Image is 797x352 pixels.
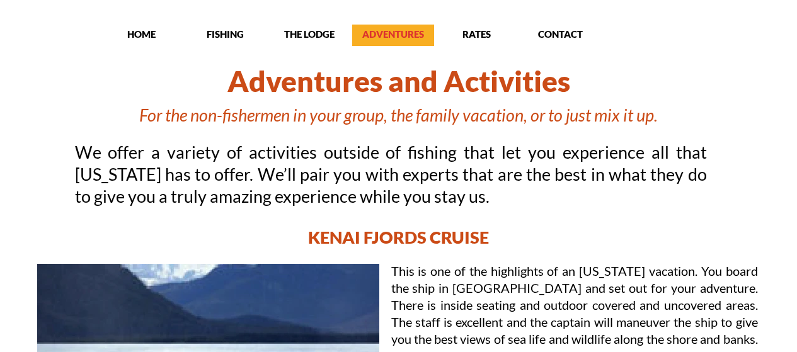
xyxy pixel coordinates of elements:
p: FISHING [185,28,267,40]
h2: KENAI FJORDS CRUISE [21,226,777,248]
p: THE LODGE [268,28,350,40]
p: We offer a variety of activities outside of fishing that let you experience all that [US_STATE] h... [75,141,707,207]
p: RATES [436,28,518,40]
p: CONTACT [520,28,602,40]
p: ADVENTURES [352,28,434,40]
h1: For the non-fishermen in your group, the family vacation, or to just mix it up. [21,104,777,126]
p: HOME [101,28,183,40]
h1: Adventures and Activities [21,59,777,104]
